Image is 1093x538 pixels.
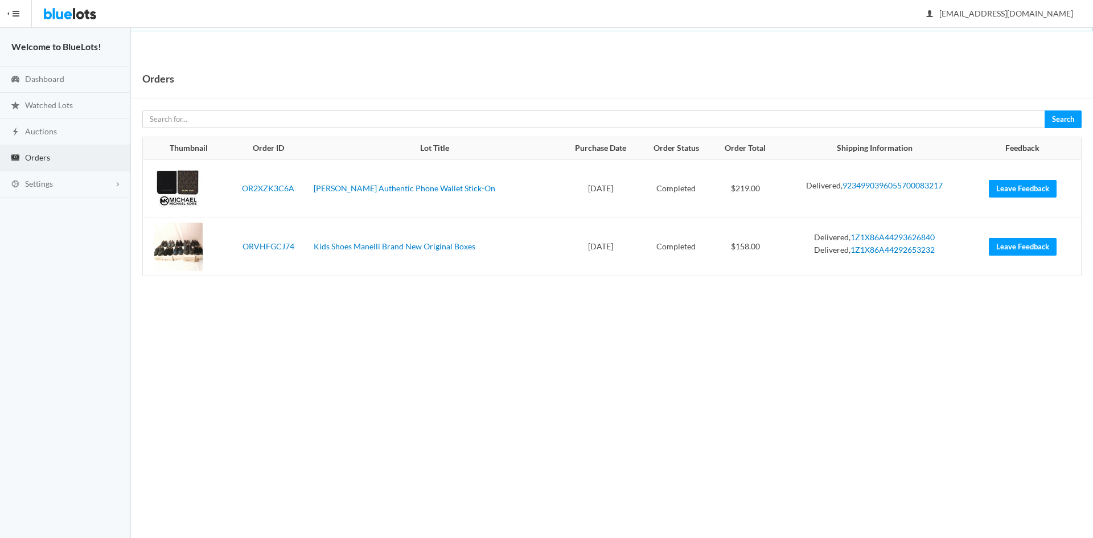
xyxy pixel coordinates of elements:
span: [EMAIL_ADDRESS][DOMAIN_NAME] [927,9,1073,18]
td: [DATE] [561,159,640,218]
a: Kids Shoes Manelli Brand New Original Boxes [314,241,475,251]
td: Completed [640,218,712,276]
a: Leave Feedback [989,180,1057,198]
td: Completed [640,159,712,218]
li: Delivered, [783,179,966,192]
h1: Orders [142,70,174,87]
td: $219.00 [712,159,778,218]
a: 1Z1X86A44293626840 [850,232,935,242]
ion-icon: cash [10,153,21,164]
span: Dashboard [25,74,64,84]
a: ORVHFGCJ74 [243,241,294,251]
a: [PERSON_NAME] Authentic Phone Wallet Stick-On [314,183,495,193]
td: $158.00 [712,218,778,276]
ion-icon: speedometer [10,75,21,85]
span: Settings [25,179,53,188]
th: Purchase Date [561,137,640,160]
ion-icon: person [924,9,935,20]
th: Order ID [228,137,309,160]
li: Delivered, [783,231,966,244]
ion-icon: star [10,101,21,112]
input: Search for... [142,110,1045,128]
span: Orders [25,153,50,162]
th: Shipping Information [778,137,971,160]
th: Feedback [971,137,1081,160]
span: Auctions [25,126,57,136]
td: [DATE] [561,218,640,276]
th: Lot Title [309,137,561,160]
a: 9234990396055700083217 [843,180,943,190]
a: Leave Feedback [989,238,1057,256]
strong: Welcome to BlueLots! [11,41,101,52]
a: 1Z1X86A44292653232 [850,245,935,254]
ion-icon: cog [10,179,21,190]
th: Order Total [712,137,778,160]
th: Order Status [640,137,712,160]
span: Watched Lots [25,100,73,110]
li: Delivered, [783,244,966,257]
button: Search [1045,110,1082,128]
th: Thumbnail [143,137,228,160]
a: OR2XZK3C6A [242,183,294,193]
ion-icon: flash [10,127,21,138]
